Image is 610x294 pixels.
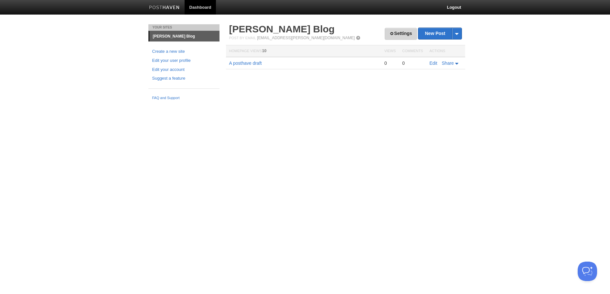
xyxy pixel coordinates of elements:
[150,31,219,41] a: [PERSON_NAME] Blog
[257,36,355,40] a: [EMAIL_ADDRESS][PERSON_NAME][DOMAIN_NAME]
[152,66,216,73] a: Edit your account
[385,28,417,40] a: Settings
[262,49,266,53] span: 10
[152,95,216,101] a: FAQ and Support
[226,45,381,57] th: Homepage Views
[229,24,335,34] a: [PERSON_NAME] Blog
[418,28,461,39] a: New Post
[152,57,216,64] a: Edit your user profile
[148,24,219,31] li: Your Sites
[229,36,256,40] span: Post by Email
[399,45,426,57] th: Comments
[430,61,437,66] a: Edit
[442,61,454,66] span: Share
[152,75,216,82] a: Suggest a feature
[578,262,597,281] iframe: Help Scout Beacon - Open
[426,45,465,57] th: Actions
[149,6,180,10] img: Posthaven-bar
[384,60,396,66] div: 0
[402,60,423,66] div: 0
[152,48,216,55] a: Create a new site
[229,61,262,66] a: A posthave draft
[381,45,399,57] th: Views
